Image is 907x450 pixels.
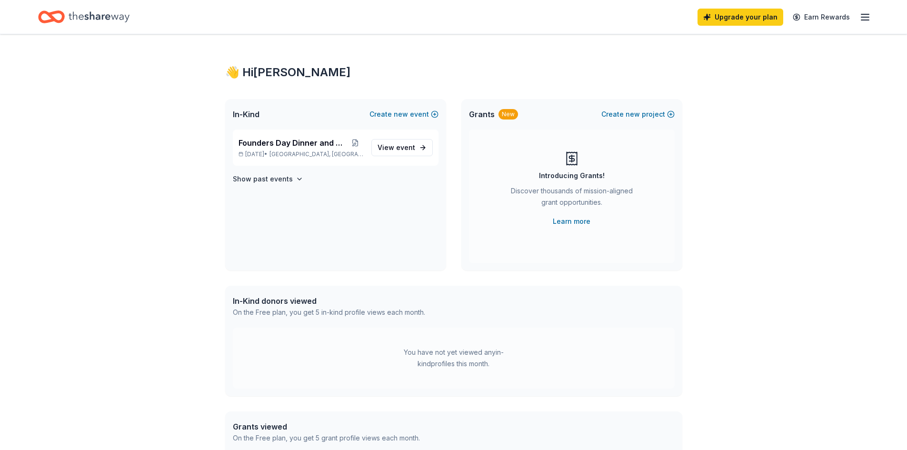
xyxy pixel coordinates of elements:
a: Home [38,6,130,28]
div: You have not yet viewed any in-kind profiles this month. [394,347,513,370]
button: Createnewevent [369,109,439,120]
a: Upgrade your plan [698,9,783,26]
span: Founders Day Dinner and Auction [239,137,348,149]
span: Grants [469,109,495,120]
button: Show past events [233,173,303,185]
div: Grants viewed [233,421,420,432]
a: Learn more [553,216,590,227]
h4: Show past events [233,173,293,185]
div: New [498,109,518,120]
div: Discover thousands of mission-aligned grant opportunities. [507,185,637,212]
span: event [396,143,415,151]
div: On the Free plan, you get 5 in-kind profile views each month. [233,307,425,318]
span: new [394,109,408,120]
button: Createnewproject [601,109,675,120]
div: 👋 Hi [PERSON_NAME] [225,65,682,80]
span: In-Kind [233,109,259,120]
span: new [626,109,640,120]
a: Earn Rewards [787,9,856,26]
span: [GEOGRAPHIC_DATA], [GEOGRAPHIC_DATA] [269,150,363,158]
a: View event [371,139,433,156]
div: Introducing Grants! [539,170,605,181]
div: On the Free plan, you get 5 grant profile views each month. [233,432,420,444]
span: View [378,142,415,153]
p: [DATE] • [239,150,364,158]
div: In-Kind donors viewed [233,295,425,307]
